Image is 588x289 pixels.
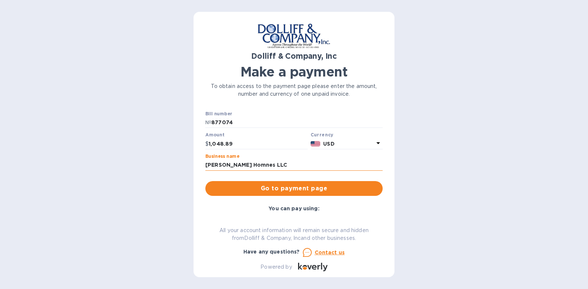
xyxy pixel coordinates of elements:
[205,119,211,126] p: №
[251,51,337,61] b: Dolliff & Company, Inc
[211,117,383,128] input: Enter bill number
[205,140,209,148] p: $
[211,184,377,193] span: Go to payment page
[205,227,383,242] p: All your account information will remain secure and hidden from Dolliff & Company, Inc and other ...
[311,132,334,137] b: Currency
[205,112,232,116] label: Bill number
[243,249,300,255] b: Have any questions?
[205,133,224,137] label: Amount
[209,138,308,149] input: 0.00
[205,154,239,159] label: Business name
[269,205,319,211] b: You can pay using:
[205,160,383,171] input: Enter business name
[205,64,383,79] h1: Make a payment
[260,263,292,271] p: Powered by
[323,141,334,147] b: USD
[205,181,383,196] button: Go to payment page
[205,82,383,98] p: To obtain access to the payment page please enter the amount, number and currency of one unpaid i...
[311,141,321,146] img: USD
[315,249,345,255] u: Contact us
